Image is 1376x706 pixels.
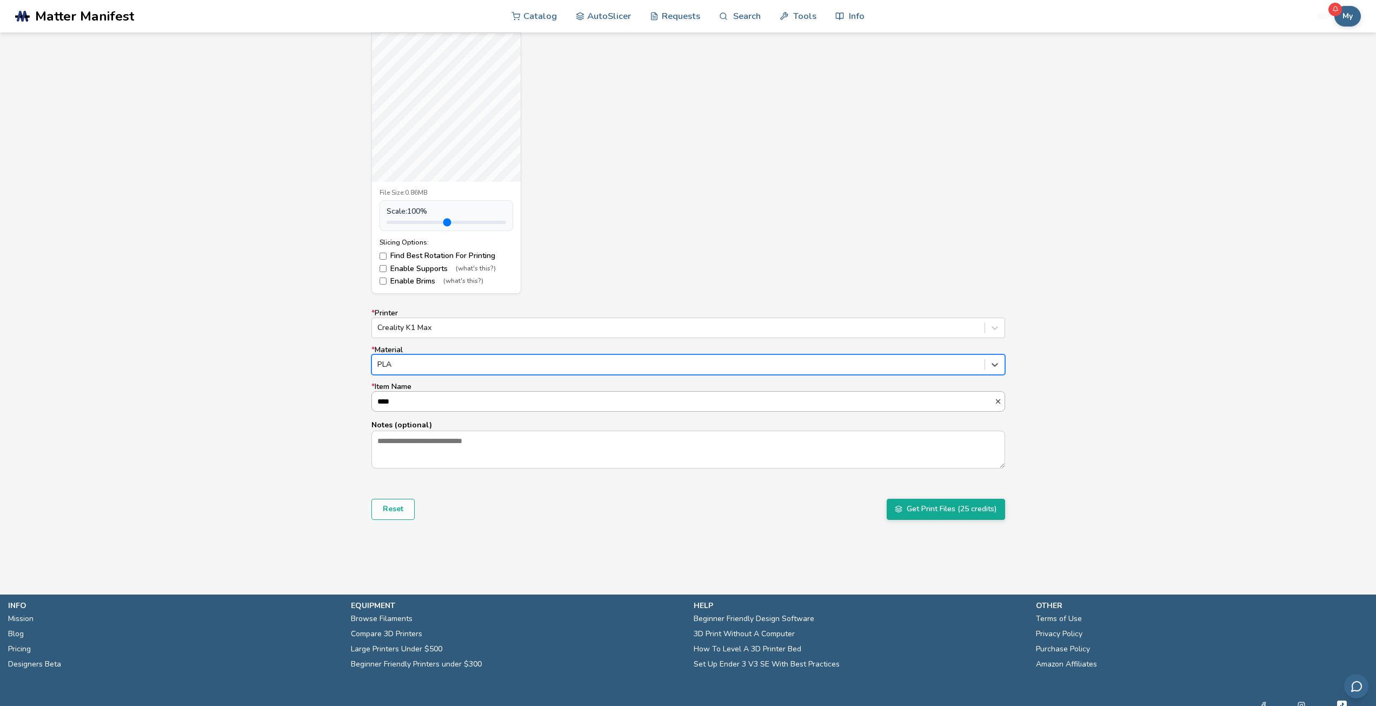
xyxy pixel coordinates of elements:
[8,657,61,672] a: Designers Beta
[372,431,1005,468] textarea: Notes (optional)
[8,611,34,626] a: Mission
[380,189,513,197] div: File Size: 0.86MB
[35,9,134,24] span: Matter Manifest
[8,626,24,642] a: Blog
[371,346,1005,375] label: Material
[351,611,413,626] a: Browse Filaments
[351,657,482,672] a: Beginner Friendly Printers under $300
[994,398,1005,405] button: *Item Name
[371,419,1005,431] p: Notes (optional)
[1334,6,1361,27] button: My
[1036,611,1082,626] a: Terms of Use
[694,600,1026,611] p: help
[380,253,387,260] input: Find Best Rotation For Printing
[8,642,31,657] a: Pricing
[380,265,387,272] input: Enable Supports(what's this?)
[694,611,814,626] a: Beginner Friendly Design Software
[1344,674,1368,698] button: Send feedback via email
[380,252,513,260] label: Find Best Rotation For Printing
[380,278,387,285] input: Enable Brims(what's this?)
[1036,657,1097,672] a: Amazon Affiliates
[372,392,994,411] input: *Item Name
[1036,600,1368,611] p: other
[380,239,513,246] div: Slicing Options:
[371,499,415,519] button: Reset
[351,642,442,657] a: Large Printers Under $500
[371,309,1005,338] label: Printer
[694,642,801,657] a: How To Level A 3D Printer Bed
[1036,642,1090,657] a: Purchase Policy
[371,382,1005,412] label: Item Name
[351,600,683,611] p: equipment
[1036,626,1082,642] a: Privacy Policy
[351,626,422,642] a: Compare 3D Printers
[380,265,513,273] label: Enable Supports
[694,626,795,642] a: 3D Print Without A Computer
[387,207,427,216] span: Scale: 100 %
[380,277,513,286] label: Enable Brims
[887,499,1005,519] button: Get Print Files (25 credits)
[456,265,496,273] span: (what's this?)
[8,600,340,611] p: info
[694,657,840,672] a: Set Up Ender 3 V3 SE With Best Practices
[443,278,483,285] span: (what's this?)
